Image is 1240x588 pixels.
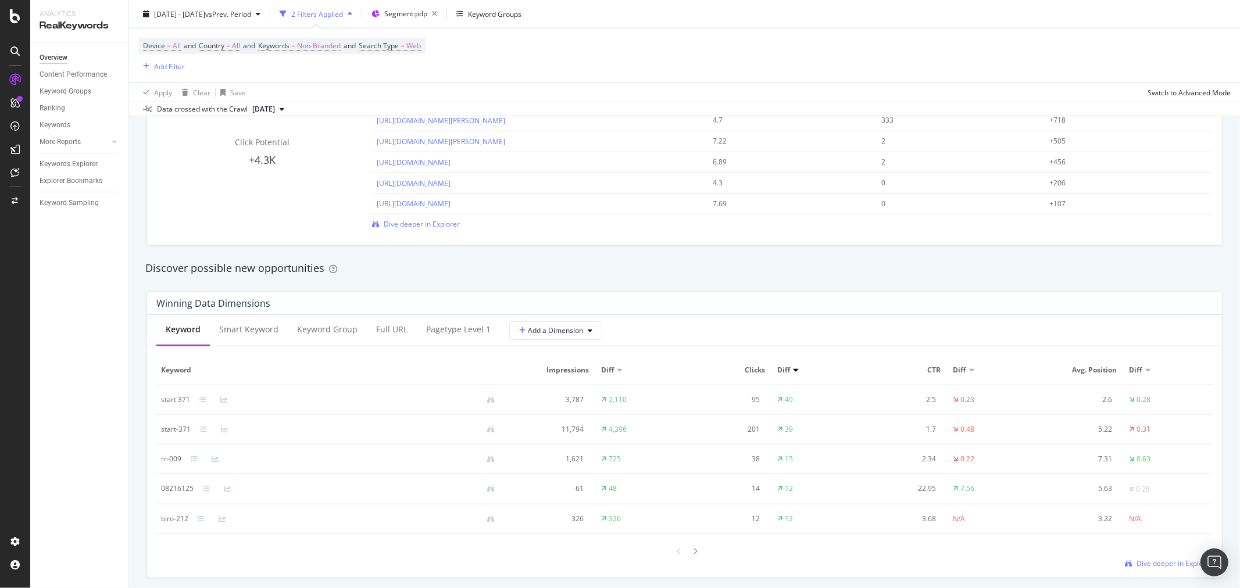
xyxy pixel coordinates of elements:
[177,83,210,102] button: Clear
[40,119,120,131] a: Keywords
[1049,199,1192,209] div: +107
[367,5,442,23] button: Segment:pdp
[513,483,584,494] div: 61
[1148,87,1231,97] div: Switch to Advanced Mode
[40,85,120,98] a: Keyword Groups
[1125,558,1213,568] a: Dive deeper in Explorer
[865,454,936,464] div: 2.34
[1137,395,1151,405] div: 0.28
[1041,395,1112,405] div: 2.6
[1137,424,1151,435] div: 0.31
[161,483,194,494] div: 08216125
[248,102,289,116] button: [DATE]
[219,324,278,335] div: Smart Keyword
[609,424,627,435] div: 4,396
[157,104,248,114] div: Data crossed with the Crawl
[235,137,290,148] span: Click Potential
[426,324,491,335] div: pagetype Level 1
[145,261,1224,276] div: Discover possible new opportunities
[961,483,975,494] div: 7.56
[1041,454,1112,464] div: 7.31
[1200,548,1228,576] div: Open Intercom Messenger
[377,199,451,209] a: [URL][DOMAIN_NAME]
[138,5,265,23] button: [DATE] - [DATE]vsPrev. Period
[1137,558,1213,568] span: Dive deeper in Explorer
[344,41,356,51] span: and
[291,41,295,51] span: =
[40,175,102,187] div: Explorer Bookmarks
[291,9,343,19] div: 2 Filters Applied
[258,41,290,51] span: Keywords
[161,365,501,375] span: Keyword
[689,395,760,405] div: 95
[689,454,760,464] div: 38
[713,136,856,146] div: 7.22
[609,395,627,405] div: 2,110
[377,157,451,167] a: [URL][DOMAIN_NAME]
[865,424,936,435] div: 1.7
[384,219,460,229] span: Dive deeper in Explorer
[401,41,405,51] span: =
[953,365,966,375] span: Diff
[609,454,621,464] div: 725
[376,324,408,335] div: Full URL
[513,514,584,524] div: 326
[154,61,185,71] div: Add Filter
[689,424,760,435] div: 201
[865,365,941,375] span: CTR
[40,52,120,64] a: Overview
[40,197,99,209] div: Keyword Sampling
[519,325,583,335] span: Add a Dimension
[154,87,172,97] div: Apply
[689,365,764,375] span: Clicks
[961,395,975,405] div: 0.23
[161,424,191,435] div: start-371
[166,324,201,335] div: Keyword
[40,175,120,187] a: Explorer Bookmarks
[377,178,451,188] a: [URL][DOMAIN_NAME]
[452,5,526,23] button: Keyword Groups
[881,115,1024,126] div: 333
[377,116,505,126] a: [URL][DOMAIN_NAME][PERSON_NAME]
[40,102,65,114] div: Ranking
[199,41,224,51] span: Country
[1049,178,1192,188] div: +206
[881,157,1024,167] div: 2
[513,395,584,405] div: 3,787
[1143,83,1231,102] button: Switch to Advanced Mode
[167,41,171,51] span: =
[689,483,760,494] div: 14
[961,454,975,464] div: 0.22
[785,424,793,435] div: 39
[1049,157,1192,167] div: +456
[713,178,856,188] div: 4.3
[865,483,936,494] div: 22.95
[785,395,793,405] div: 49
[193,87,210,97] div: Clear
[40,197,120,209] a: Keyword Sampling
[40,119,70,131] div: Keywords
[601,365,614,375] span: Diff
[785,514,793,524] div: 12
[609,514,621,524] div: 326
[384,9,427,19] span: Segment: pdp
[961,424,975,435] div: 0.48
[40,85,91,98] div: Keyword Groups
[609,483,617,494] div: 48
[297,324,358,335] div: Keyword Group
[1041,514,1112,524] div: 3.22
[232,38,240,54] span: All
[865,395,936,405] div: 2.5
[1137,484,1150,494] div: 0.28
[216,83,246,102] button: Save
[785,483,793,494] div: 12
[40,158,120,170] a: Keywords Explorer
[513,424,584,435] div: 11,794
[252,104,275,114] span: 2025 Aug. 9th
[226,41,230,51] span: =
[1130,514,1142,524] div: N/A
[881,199,1024,209] div: 0
[509,321,602,340] button: Add a Dimension
[865,514,936,524] div: 3.68
[230,87,246,97] div: Save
